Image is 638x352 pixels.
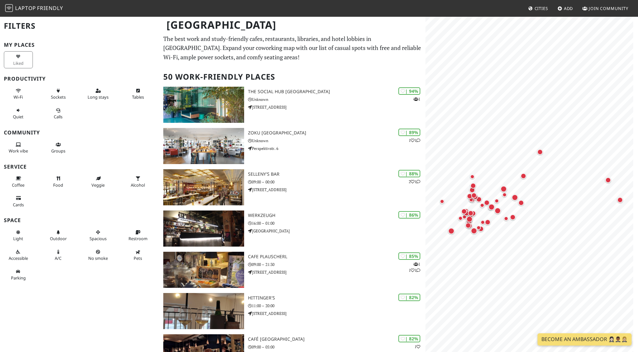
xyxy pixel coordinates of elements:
[4,247,33,264] button: Accessible
[163,210,244,247] img: WerkzeugH
[468,173,476,181] div: Map marker
[248,96,425,103] p: Unknown
[398,335,420,342] div: | 82%
[4,173,33,190] button: Coffee
[470,191,478,200] div: Map marker
[159,87,425,123] a: The Social Hub Vienna | 94% 1 The Social Hub [GEOGRAPHIC_DATA] Unknown [STREET_ADDRESS]
[461,207,470,216] div: Map marker
[161,16,424,34] h1: [GEOGRAPHIC_DATA]
[4,105,33,122] button: Quiet
[248,228,425,234] p: [GEOGRAPHIC_DATA]
[5,4,13,12] img: LaptopFriendly
[462,209,471,217] div: Map marker
[163,169,244,205] img: SELLENY'S Bar
[13,114,24,120] span: Quiet
[123,85,152,103] button: Tables
[502,215,510,222] div: Map marker
[91,182,105,188] span: Veggie
[159,210,425,247] a: WerkzeugH | 86% WerkzeugH 16:00 – 01:00 [GEOGRAPHIC_DATA]
[13,202,24,208] span: Credit cards
[4,85,33,103] button: Wi-Fi
[475,195,483,203] div: Map marker
[456,214,464,222] div: Map marker
[248,145,425,152] p: Perspektivstr. 6
[123,173,152,190] button: Alcohol
[398,252,420,260] div: | 85%
[131,182,145,188] span: Alcohol
[4,130,156,136] h3: Community
[467,196,475,204] div: Map marker
[469,181,477,190] div: Map marker
[409,137,420,143] p: 1 1
[499,184,508,193] div: Map marker
[11,275,26,281] span: Parking
[486,204,494,211] div: Map marker
[465,192,474,200] div: Map marker
[14,94,23,100] span: Stable Wi-Fi
[248,179,425,185] p: 09:00 – 00:00
[123,227,152,244] button: Restroom
[461,213,468,220] div: Map marker
[37,5,63,12] span: Friendly
[487,202,496,211] div: Map marker
[132,94,144,100] span: Work-friendly tables
[519,172,528,180] div: Map marker
[447,226,456,235] div: Map marker
[535,5,548,11] span: Cities
[44,227,73,244] button: Outdoor
[409,261,420,273] p: 1 1 1
[604,176,612,184] div: Map marker
[478,201,486,209] div: Map marker
[483,218,492,226] div: Map marker
[163,252,244,288] img: Cafe Plauscherl
[468,186,476,194] div: Map marker
[248,344,425,350] p: 09:00 – 05:00
[248,220,425,226] p: 16:00 – 01:00
[536,148,544,156] div: Map marker
[4,16,156,36] h2: Filters
[53,182,63,188] span: Food
[464,221,472,230] div: Map marker
[493,206,502,215] div: Map marker
[248,130,425,136] h3: Zoku [GEOGRAPHIC_DATA]
[493,197,500,205] div: Map marker
[88,94,109,100] span: Long stays
[159,169,425,205] a: SELLENY'S Bar | 88% 21 SELLENY'S Bar 09:00 – 00:00 [STREET_ADDRESS]
[460,207,468,215] div: Map marker
[12,182,24,188] span: Coffee
[90,236,107,241] span: Spacious
[159,293,425,329] a: Hittinger's | 82% Hittinger's 11:00 – 20:00 [STREET_ADDRESS]
[580,3,631,14] a: Join Community
[84,85,113,103] button: Long stays
[248,303,425,309] p: 11:00 – 20:00
[4,227,33,244] button: Light
[88,255,108,261] span: Smoke free
[4,164,156,170] h3: Service
[414,96,420,102] p: 1
[15,5,36,12] span: Laptop
[398,170,420,177] div: | 88%
[477,225,485,233] div: Map marker
[13,236,23,241] span: Natural light
[51,148,65,154] span: Group tables
[4,139,33,156] button: Work vibe
[134,255,142,261] span: Pet friendly
[84,173,113,190] button: Veggie
[248,310,425,317] p: [STREET_ADDRESS]
[589,5,628,11] span: Join Community
[414,344,420,350] p: 1
[398,294,420,301] div: | 82%
[54,114,62,120] span: Video/audio calls
[84,247,113,264] button: No smoke
[9,148,28,154] span: People working
[564,5,573,11] span: Add
[84,227,113,244] button: Spacious
[4,217,156,223] h3: Space
[471,193,479,201] div: Map marker
[123,247,152,264] button: Pets
[9,255,28,261] span: Accessible
[44,85,73,103] button: Sockets
[4,193,33,210] button: Cards
[248,187,425,193] p: [STREET_ADDRESS]
[44,139,73,156] button: Groups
